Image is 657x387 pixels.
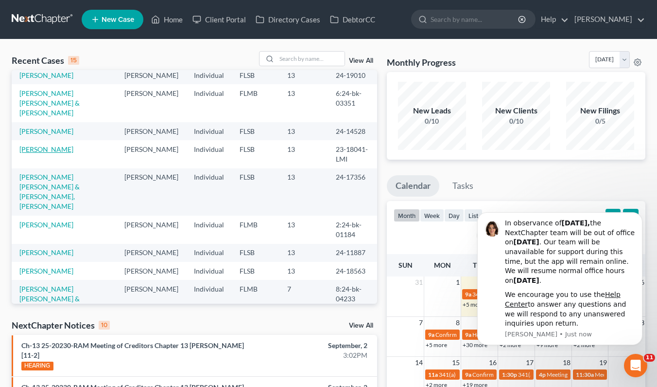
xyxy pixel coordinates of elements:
[232,66,279,84] td: FLSB
[420,209,444,222] button: week
[502,371,517,378] span: 1:30p
[439,371,533,378] span: 341(a) meeting for [PERSON_NAME]
[451,357,461,369] span: 15
[277,52,345,66] input: Search by name...
[232,244,279,262] td: FLSB
[21,362,53,370] div: HEARING
[398,105,466,116] div: New Leads
[482,116,550,126] div: 0/10
[19,71,73,79] a: [PERSON_NAME]
[68,56,79,65] div: 15
[426,341,447,349] a: +5 more
[186,216,232,243] td: Individual
[418,317,424,329] span: 7
[387,175,439,197] a: Calendar
[414,276,424,288] span: 31
[328,216,378,243] td: 2:24-bk-01184
[99,321,110,330] div: 10
[431,10,519,28] input: Search by name...
[279,122,328,140] td: 13
[463,203,657,351] iframe: Intercom notifications message
[444,209,464,222] button: day
[232,122,279,140] td: FLSB
[328,280,378,317] td: 8:24-bk-04233
[465,371,471,378] span: 9a
[279,66,328,84] td: 13
[325,11,380,28] a: DebtorCC
[259,341,367,350] div: September, 2
[232,168,279,216] td: FLSB
[428,371,438,378] span: 11a
[570,11,645,28] a: [PERSON_NAME]
[349,322,373,329] a: View All
[117,140,186,168] td: [PERSON_NAME]
[328,140,378,168] td: 23-18041-LMI
[259,350,367,360] div: 3:02PM
[566,105,634,116] div: New Filings
[576,371,594,378] span: 11:30a
[186,140,232,168] td: Individual
[19,221,73,229] a: [PERSON_NAME]
[279,216,328,243] td: 13
[19,173,80,210] a: [PERSON_NAME] [PERSON_NAME] & [PERSON_NAME], [PERSON_NAME]
[188,11,251,28] a: Client Portal
[117,244,186,262] td: [PERSON_NAME]
[562,357,571,369] span: 18
[328,262,378,280] td: 24-18563
[525,357,535,369] span: 17
[186,122,232,140] td: Individual
[279,168,328,216] td: 13
[146,11,188,28] a: Home
[414,357,424,369] span: 14
[19,267,73,275] a: [PERSON_NAME]
[428,331,434,338] span: 9a
[19,127,73,135] a: [PERSON_NAME]
[398,116,466,126] div: 0/10
[455,276,461,288] span: 1
[644,354,655,362] span: 11
[117,216,186,243] td: [PERSON_NAME]
[279,280,328,317] td: 7
[598,357,608,369] span: 19
[279,244,328,262] td: 13
[117,66,186,84] td: [PERSON_NAME]
[117,262,186,280] td: [PERSON_NAME]
[12,319,110,331] div: NextChapter Notices
[186,280,232,317] td: Individual
[186,244,232,262] td: Individual
[279,262,328,280] td: 13
[117,168,186,216] td: [PERSON_NAME]
[232,280,279,317] td: FLMB
[19,89,80,117] a: [PERSON_NAME] [PERSON_NAME] & [PERSON_NAME]
[232,216,279,243] td: FLMB
[435,331,605,338] span: Confirmation Hearing for [PERSON_NAME][GEOGRAPHIC_DATA]
[328,84,378,122] td: 6:24-bk-03351
[328,66,378,84] td: 24-19010
[19,285,80,313] a: [PERSON_NAME] [PERSON_NAME] & [PERSON_NAME]
[398,261,413,269] span: Sun
[328,168,378,216] td: 24-17356
[117,84,186,122] td: [PERSON_NAME]
[279,84,328,122] td: 13
[536,11,569,28] a: Help
[232,262,279,280] td: FLSB
[328,122,378,140] td: 24-14528
[624,354,647,377] iframe: Intercom live chat
[566,116,634,126] div: 0/5
[186,262,232,280] td: Individual
[349,57,373,64] a: View All
[472,371,584,378] span: Confirmation Hearing for [PERSON_NAME]
[455,317,461,329] span: 8
[539,371,546,378] span: 4p
[117,280,186,317] td: [PERSON_NAME]
[12,55,79,66] div: Recent Cases
[186,66,232,84] td: Individual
